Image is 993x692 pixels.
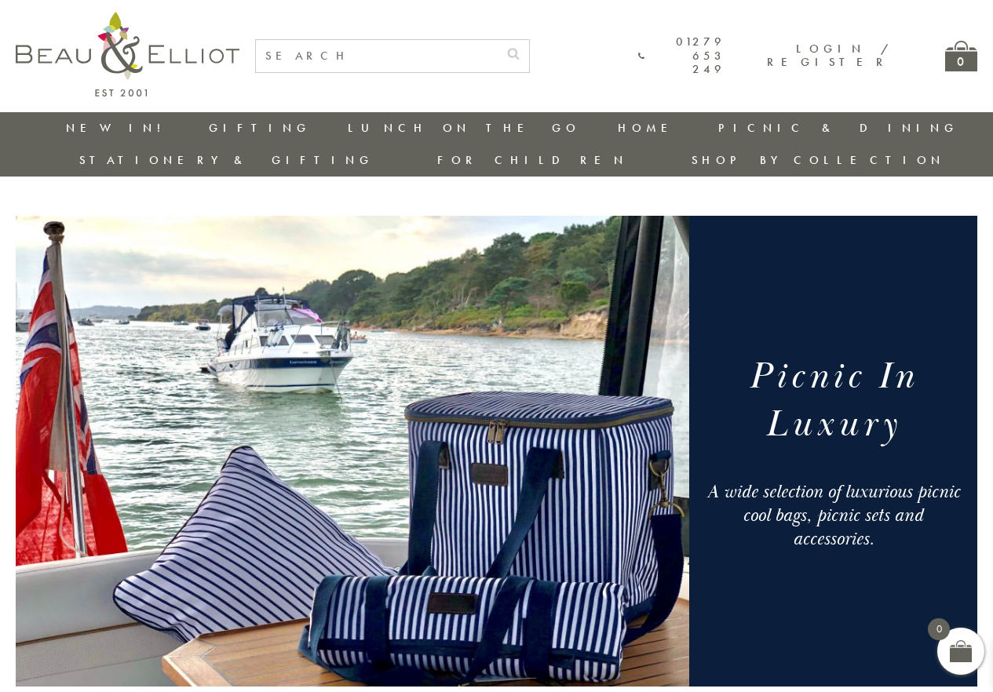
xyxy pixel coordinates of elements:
[437,152,628,168] a: For Children
[767,41,890,70] a: Login / Register
[209,120,311,136] a: Gifting
[16,216,689,687] img: Picnic cool bags. Family Luxury picnic sets cool bags Three Rivers luxury picnic set boating life
[945,41,977,71] a: 0
[718,120,958,136] a: Picnic & Dining
[703,480,963,551] div: A wide selection of luxurious picnic cool bags, picnic sets and accessories.
[16,12,239,97] img: logo
[79,152,374,168] a: Stationery & Gifting
[348,120,580,136] a: Lunch On The Go
[66,120,171,136] a: New in!
[692,152,945,168] a: Shop by collection
[618,120,681,136] a: Home
[256,40,498,72] input: SEARCH
[703,353,963,449] h1: Picnic In Luxury
[638,35,725,76] a: 01279 653 249
[928,618,950,640] span: 0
